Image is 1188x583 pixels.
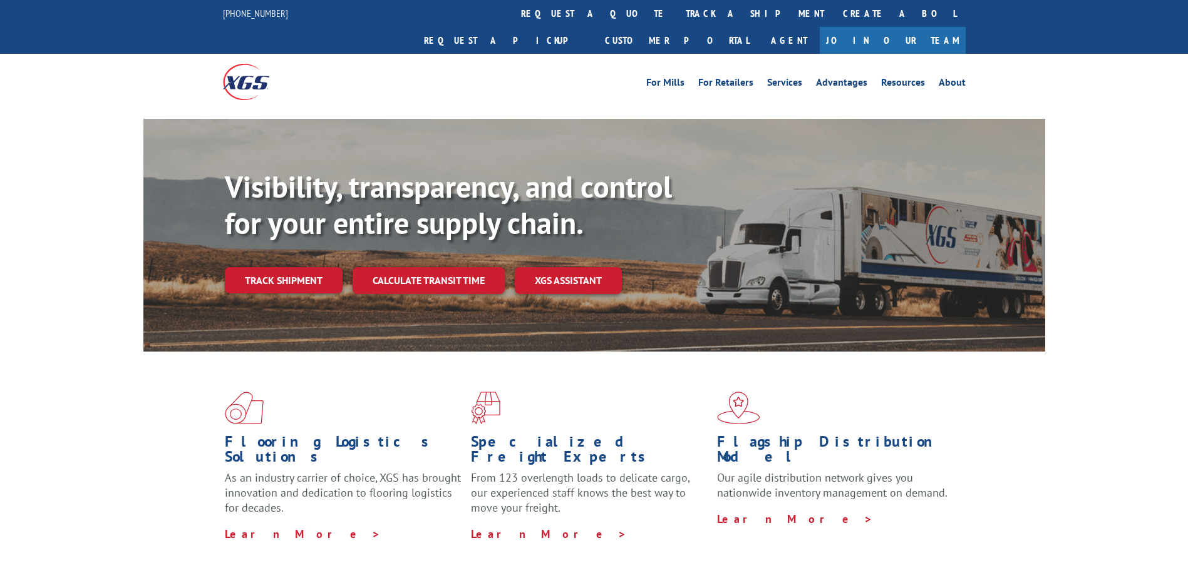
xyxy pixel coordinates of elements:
img: xgs-icon-flagship-distribution-model-red [717,392,760,424]
img: xgs-icon-focused-on-flooring-red [471,392,500,424]
b: Visibility, transparency, and control for your entire supply chain. [225,167,672,242]
h1: Flooring Logistics Solutions [225,434,462,470]
a: [PHONE_NUMBER] [223,7,288,19]
a: XGS ASSISTANT [515,267,622,294]
a: Advantages [816,78,867,91]
a: Customer Portal [596,27,758,54]
a: For Mills [646,78,684,91]
a: Join Our Team [820,27,966,54]
a: Learn More > [471,527,627,541]
a: Services [767,78,802,91]
h1: Flagship Distribution Model [717,434,954,470]
a: Learn More > [717,512,873,526]
img: xgs-icon-total-supply-chain-intelligence-red [225,392,264,424]
a: Request a pickup [415,27,596,54]
h1: Specialized Freight Experts [471,434,708,470]
span: As an industry carrier of choice, XGS has brought innovation and dedication to flooring logistics... [225,470,461,515]
a: Resources [881,78,925,91]
a: Track shipment [225,267,343,293]
span: Our agile distribution network gives you nationwide inventory management on demand. [717,470,948,500]
p: From 123 overlength loads to delicate cargo, our experienced staff knows the best way to move you... [471,470,708,526]
a: Learn More > [225,527,381,541]
a: For Retailers [698,78,753,91]
a: About [939,78,966,91]
a: Agent [758,27,820,54]
a: Calculate transit time [353,267,505,294]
